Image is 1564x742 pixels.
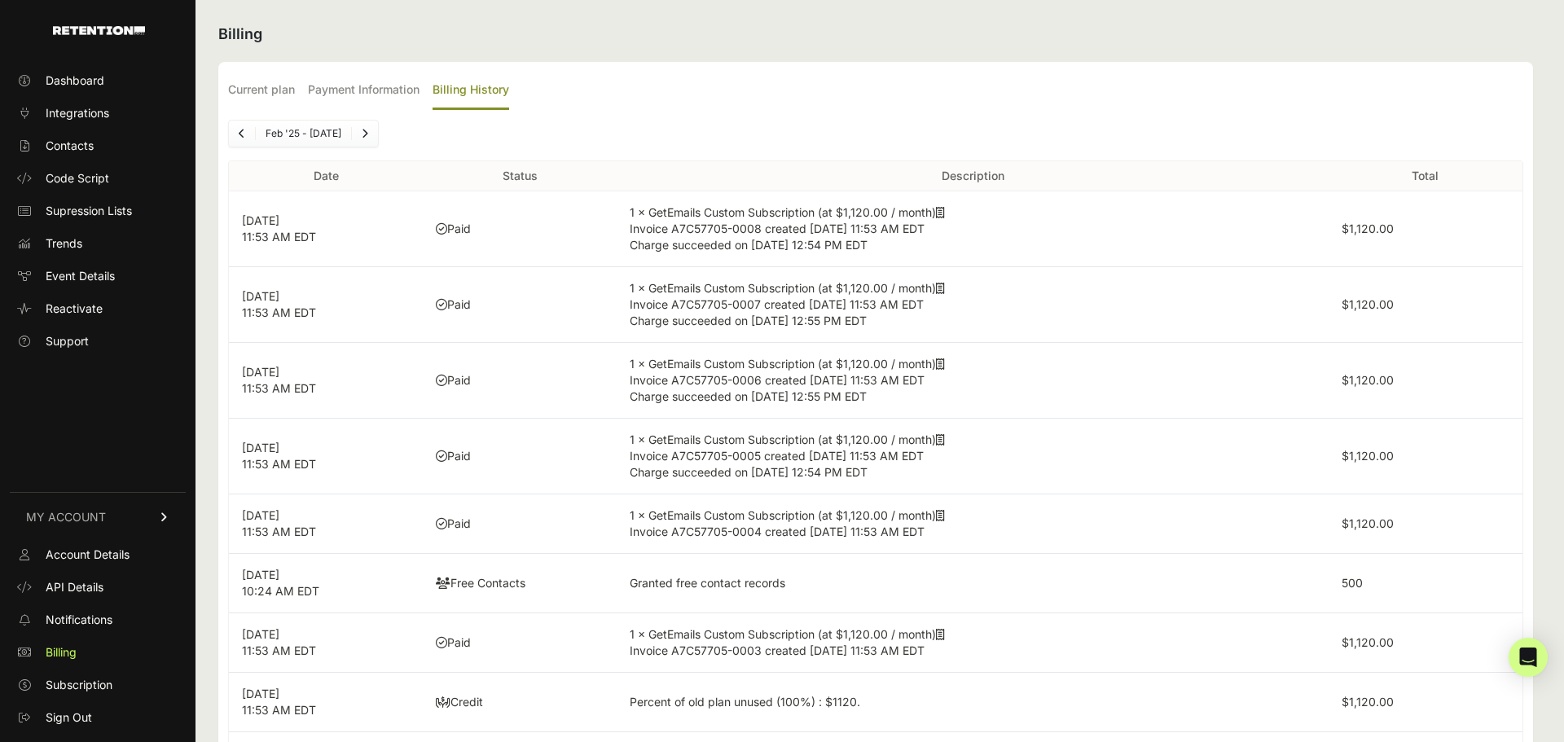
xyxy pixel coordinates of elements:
[10,672,186,698] a: Subscription
[46,677,112,693] span: Subscription
[10,133,186,159] a: Contacts
[46,170,109,187] span: Code Script
[423,554,617,613] td: Free Contacts
[26,509,106,525] span: MY ACCOUNT
[617,343,1328,419] td: 1 × GetEmails Custom Subscription (at $1,120.00 / month)
[10,607,186,633] a: Notifications
[423,343,617,419] td: Paid
[10,639,186,665] a: Billing
[423,494,617,554] td: Paid
[228,72,295,110] label: Current plan
[46,235,82,252] span: Trends
[433,72,509,110] label: Billing History
[630,449,924,463] span: Invoice A7C57705-0005 created [DATE] 11:53 AM EDT
[46,709,92,726] span: Sign Out
[242,213,410,245] p: [DATE] 11:53 AM EDT
[617,673,1328,732] td: Percent of old plan unused (100%) : $1120.
[10,68,186,94] a: Dashboard
[46,105,109,121] span: Integrations
[242,567,410,599] p: [DATE] 10:24 AM EDT
[308,72,420,110] label: Payment Information
[1342,373,1394,387] label: $1,120.00
[46,138,94,154] span: Contacts
[10,574,186,600] a: API Details
[46,203,132,219] span: Supression Lists
[1342,695,1394,709] label: $1,120.00
[423,267,617,343] td: Paid
[630,238,868,252] span: Charge succeeded on [DATE] 12:54 PM EDT
[1342,576,1363,590] label: 500
[617,494,1328,554] td: 1 × GetEmails Custom Subscription (at $1,120.00 / month)
[617,191,1328,267] td: 1 × GetEmails Custom Subscription (at $1,120.00 / month)
[242,440,410,472] p: [DATE] 11:53 AM EDT
[229,121,255,147] a: Previous
[10,263,186,289] a: Event Details
[46,579,103,595] span: API Details
[352,121,378,147] a: Next
[53,26,145,35] img: Retention.com
[46,612,112,628] span: Notifications
[423,419,617,494] td: Paid
[630,314,867,327] span: Charge succeeded on [DATE] 12:55 PM EDT
[46,547,130,563] span: Account Details
[630,643,925,657] span: Invoice A7C57705-0003 created [DATE] 11:53 AM EDT
[10,542,186,568] a: Account Details
[46,268,115,284] span: Event Details
[10,328,186,354] a: Support
[46,301,103,317] span: Reactivate
[218,23,1533,46] h2: Billing
[423,191,617,267] td: Paid
[242,507,410,540] p: [DATE] 11:53 AM EDT
[242,364,410,397] p: [DATE] 11:53 AM EDT
[617,554,1328,613] td: Granted free contact records
[1342,516,1394,530] label: $1,120.00
[1509,638,1548,677] div: Open Intercom Messenger
[242,686,410,718] p: [DATE] 11:53 AM EDT
[10,296,186,322] a: Reactivate
[630,389,867,403] span: Charge succeeded on [DATE] 12:55 PM EDT
[423,161,617,191] th: Status
[10,198,186,224] a: Supression Lists
[630,297,924,311] span: Invoice A7C57705-0007 created [DATE] 11:53 AM EDT
[46,333,89,349] span: Support
[10,705,186,731] a: Sign Out
[46,72,104,89] span: Dashboard
[1342,635,1394,649] label: $1,120.00
[229,161,423,191] th: Date
[1342,449,1394,463] label: $1,120.00
[46,644,77,661] span: Billing
[1342,222,1394,235] label: $1,120.00
[423,613,617,673] td: Paid
[423,673,617,732] td: Credit
[242,288,410,321] p: [DATE] 11:53 AM EDT
[630,525,925,538] span: Invoice A7C57705-0004 created [DATE] 11:53 AM EDT
[617,419,1328,494] td: 1 × GetEmails Custom Subscription (at $1,120.00 / month)
[630,373,925,387] span: Invoice A7C57705-0006 created [DATE] 11:53 AM EDT
[242,626,410,659] p: [DATE] 11:53 AM EDT
[617,161,1328,191] th: Description
[255,127,351,140] li: Feb '25 - [DATE]
[630,222,925,235] span: Invoice A7C57705-0008 created [DATE] 11:53 AM EDT
[10,231,186,257] a: Trends
[10,100,186,126] a: Integrations
[617,267,1328,343] td: 1 × GetEmails Custom Subscription (at $1,120.00 / month)
[630,465,868,479] span: Charge succeeded on [DATE] 12:54 PM EDT
[1342,297,1394,311] label: $1,120.00
[10,165,186,191] a: Code Script
[617,613,1328,673] td: 1 × GetEmails Custom Subscription (at $1,120.00 / month)
[1329,161,1522,191] th: Total
[10,492,186,542] a: MY ACCOUNT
